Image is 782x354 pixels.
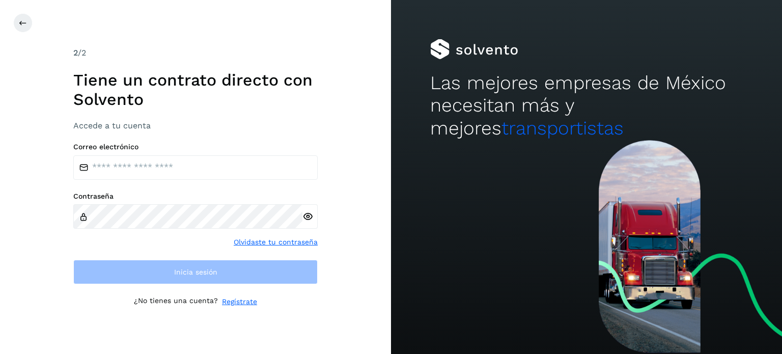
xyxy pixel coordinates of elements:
a: Olvidaste tu contraseña [234,237,318,248]
label: Correo electrónico [73,143,318,151]
label: Contraseña [73,192,318,201]
h3: Accede a tu cuenta [73,121,318,130]
span: 2 [73,48,78,58]
p: ¿No tienes una cuenta? [134,296,218,307]
div: /2 [73,47,318,59]
h2: Las mejores empresas de México necesitan más y mejores [430,72,743,140]
h1: Tiene un contrato directo con Solvento [73,70,318,110]
button: Inicia sesión [73,260,318,284]
a: Regístrate [222,296,257,307]
span: Inicia sesión [174,268,217,276]
span: transportistas [501,117,624,139]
